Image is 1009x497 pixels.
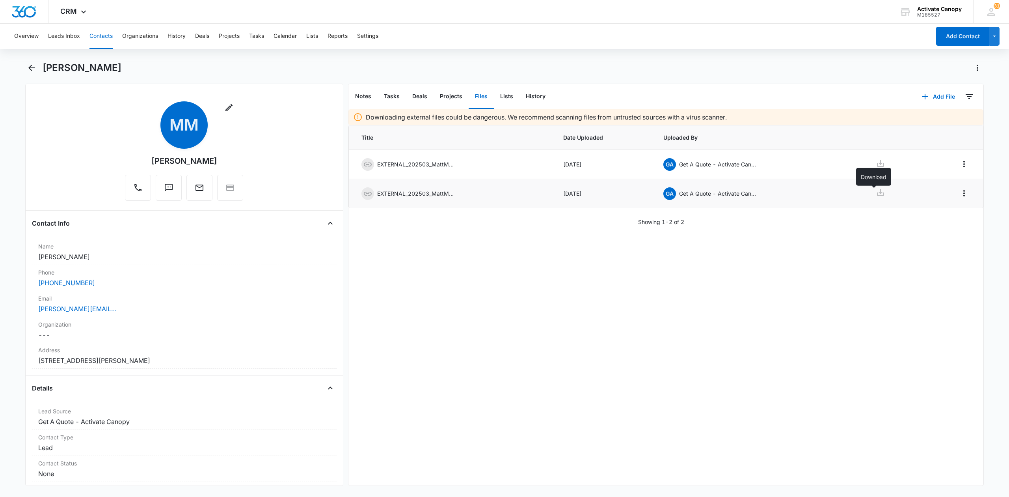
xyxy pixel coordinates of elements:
[168,24,186,49] button: History
[994,3,1000,9] span: 31
[936,27,989,46] button: Add Contact
[60,7,77,15] span: CRM
[663,158,676,171] span: GA
[156,187,182,194] a: Text
[494,84,519,109] button: Lists
[89,24,113,49] button: Contacts
[14,24,39,49] button: Overview
[122,24,158,49] button: Organizations
[563,133,645,142] span: Date Uploaded
[963,90,975,103] button: Filters
[679,189,758,198] p: Get A Quote - Activate Canopy
[32,219,70,228] h4: Contact Info
[306,24,318,49] button: Lists
[324,217,337,230] button: Close
[638,218,684,226] p: Showing 1-2 of 2
[38,304,117,314] a: [PERSON_NAME][EMAIL_ADDRESS][DOMAIN_NAME]
[151,155,217,167] div: [PERSON_NAME]
[32,383,53,393] h4: Details
[160,101,208,149] span: MM
[38,268,330,277] label: Phone
[38,346,330,354] label: Address
[554,150,654,179] td: [DATE]
[38,443,330,452] dd: Lead
[125,187,151,194] a: Call
[856,168,891,186] div: Download
[156,175,182,201] button: Text
[38,242,330,250] label: Name
[38,320,330,329] label: Organization
[32,430,337,456] div: Contact TypeLead
[186,175,212,201] button: Email
[434,84,469,109] button: Projects
[32,343,337,369] div: Address[STREET_ADDRESS][PERSON_NAME]
[48,24,80,49] button: Leads Inbox
[38,417,330,426] dd: Get A Quote - Activate Canopy
[958,158,970,170] button: Overflow Menu
[43,62,121,74] h1: [PERSON_NAME]
[917,12,962,18] div: account id
[32,404,337,430] div: Lead SourceGet A Quote - Activate Canopy
[38,407,330,415] label: Lead Source
[958,187,970,200] button: Overflow Menu
[349,84,378,109] button: Notes
[249,24,264,49] button: Tasks
[377,160,456,168] p: EXTERNAL_202503_MattMcPherson_Logo_RS_V1_Compass_Black-.jpg
[125,175,151,201] button: Call
[357,24,378,49] button: Settings
[663,187,676,200] span: GA
[378,84,406,109] button: Tasks
[554,179,654,208] td: [DATE]
[917,6,962,12] div: account name
[324,382,337,394] button: Close
[32,239,337,265] div: Name[PERSON_NAME]
[38,459,330,467] label: Contact Status
[679,160,758,168] p: Get A Quote - Activate Canopy
[195,24,209,49] button: Deals
[38,330,330,340] dd: ---
[38,278,95,288] a: [PHONE_NUMBER]
[914,87,963,106] button: Add File
[328,24,348,49] button: Reports
[971,62,984,74] button: Actions
[994,3,1000,9] div: notifications count
[274,24,297,49] button: Calendar
[38,294,330,303] label: Email
[361,133,544,142] span: Title
[406,84,434,109] button: Deals
[32,265,337,291] div: Phone[PHONE_NUMBER]
[32,456,337,482] div: Contact StatusNone
[219,24,240,49] button: Projects
[519,84,552,109] button: History
[38,469,330,478] dd: None
[377,189,456,198] p: EXTERNAL_202503_MattMcPherson_Logo_RS_V1_Full_Black-.jpg
[32,291,337,317] div: Email[PERSON_NAME][EMAIL_ADDRESS][DOMAIN_NAME]
[32,317,337,343] div: Organization---
[38,485,330,493] label: Assigned To
[469,84,494,109] button: Files
[186,187,212,194] a: Email
[38,252,330,262] dd: [PERSON_NAME]
[38,356,330,365] dd: [STREET_ADDRESS][PERSON_NAME]
[25,62,38,74] button: Back
[38,433,330,441] label: Contact Type
[366,112,727,122] p: Downloading external files could be dangerous. We recommend scanning files from untrusted sources...
[663,133,844,142] span: Uploaded By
